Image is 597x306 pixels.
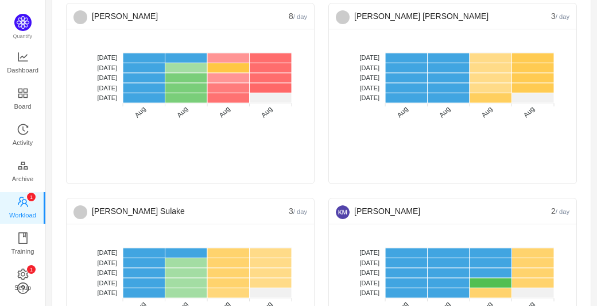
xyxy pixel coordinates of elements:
tspan: [DATE] [97,289,117,296]
div: [PERSON_NAME] [PERSON_NAME] [336,3,551,29]
tspan: Aug [396,105,410,119]
span: Quantify [13,33,33,39]
i: icon: book [17,232,29,244]
tspan: Aug [259,105,274,119]
span: 2 [551,206,569,216]
tspan: [DATE] [359,54,379,61]
span: Board [14,95,32,118]
p: 1 [29,193,32,201]
a: icon: question-circle [17,282,29,294]
a: Activity [17,124,29,147]
tspan: [DATE] [97,74,117,81]
a: icon: teamWorkload [17,197,29,220]
small: / day [293,208,307,215]
tspan: [DATE] [97,54,117,61]
tspan: [DATE] [359,94,379,101]
i: icon: history [17,124,29,135]
div: [PERSON_NAME] [336,198,551,224]
tspan: Aug [133,105,148,119]
tspan: [DATE] [359,85,379,91]
i: icon: team [17,196,29,208]
small: / day [293,13,307,20]
small: / day [556,208,569,215]
tspan: [DATE] [359,249,379,256]
a: Training [17,233,29,256]
i: icon: setting [17,269,29,280]
tspan: [DATE] [97,269,117,276]
span: Training [11,240,34,263]
span: Archive [12,167,33,190]
tspan: [DATE] [97,259,117,266]
span: Workload [9,204,36,227]
a: icon: settingSetup [17,269,29,292]
a: Board [17,88,29,111]
div: [PERSON_NAME] Sulake [73,198,289,224]
i: icon: gold [17,160,29,171]
a: Dashboard [17,52,29,75]
tspan: [DATE] [97,94,117,101]
tspan: Aug [218,105,232,119]
tspan: [DATE] [97,64,117,71]
tspan: [DATE] [359,259,379,266]
span: 3 [551,12,569,21]
tspan: Aug [480,105,494,119]
sup: 1 [27,265,36,274]
sup: 1 [27,193,36,201]
p: 1 [29,265,32,274]
tspan: [DATE] [359,269,379,276]
tspan: [DATE] [359,289,379,296]
tspan: Aug [437,105,452,119]
tspan: [DATE] [359,74,379,81]
tspan: Aug [522,105,536,119]
i: icon: line-chart [17,51,29,63]
tspan: [DATE] [359,280,379,286]
span: Activity [13,131,33,154]
a: Archive [17,160,29,183]
tspan: Aug [175,105,189,119]
span: 8 [289,12,307,21]
div: [PERSON_NAME] [73,3,289,29]
small: / day [556,13,569,20]
img: Quantify [14,14,32,31]
tspan: [DATE] [359,64,379,71]
span: 3 [289,206,307,216]
img: a25c9162399f4283f94742020a4eaf4e [336,205,350,219]
tspan: [DATE] [97,249,117,256]
tspan: [DATE] [97,85,117,91]
span: Dashboard [7,59,38,82]
tspan: [DATE] [97,280,117,286]
i: icon: appstore [17,87,29,99]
